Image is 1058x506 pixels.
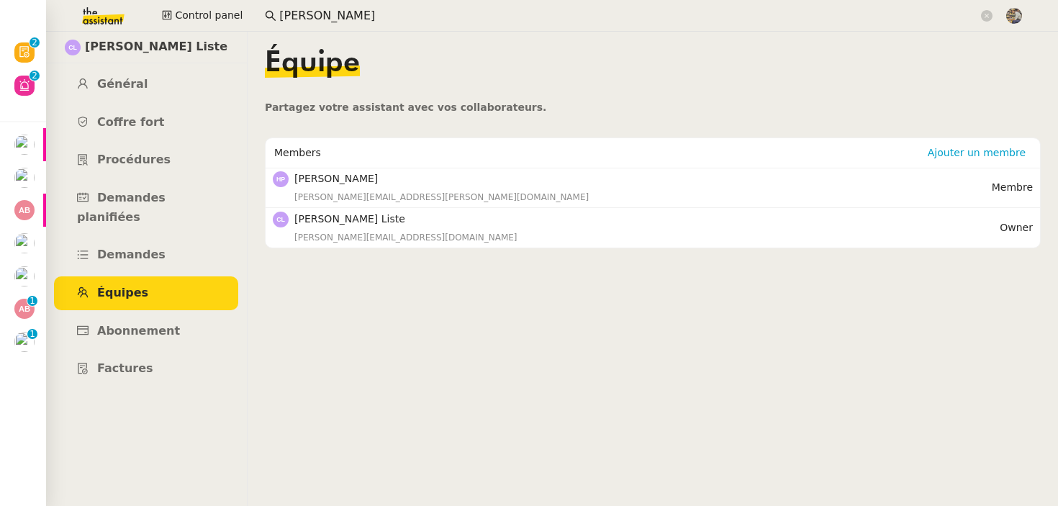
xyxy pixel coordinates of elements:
[14,233,35,253] img: users%2FHIWaaSoTa5U8ssS5t403NQMyZZE3%2Favatar%2Fa4be050e-05fa-4f28-bbe7-e7e8e4788720
[14,168,35,188] img: users%2FAXgjBsdPtrYuxuZvIJjRexEdqnq2%2Favatar%2F1599931753966.jpeg
[85,37,227,57] span: [PERSON_NAME] Liste
[14,200,35,220] img: svg
[97,361,153,375] span: Factures
[294,190,992,204] div: [PERSON_NAME][EMAIL_ADDRESS][PERSON_NAME][DOMAIN_NAME]
[14,299,35,319] img: svg
[54,238,238,272] a: Demandes
[32,71,37,83] p: 2
[32,37,37,50] p: 2
[922,145,1031,161] button: Ajouter un membre
[97,286,148,299] span: Équipes
[175,7,243,24] span: Control panel
[14,266,35,286] img: users%2FHIWaaSoTa5U8ssS5t403NQMyZZE3%2Favatar%2Fa4be050e-05fa-4f28-bbe7-e7e8e4788720
[153,6,251,26] button: Control panel
[992,181,1033,193] span: Membre
[54,181,238,234] a: Demandes planifiées
[97,324,180,338] span: Abonnement
[1006,8,1022,24] img: 388bd129-7e3b-4cb1-84b4-92a3d763e9b7
[27,296,37,306] nz-badge-sup: 1
[265,101,546,113] span: Partagez votre assistant avec vos collaborateurs.
[54,143,238,177] a: Procédures
[265,49,360,78] span: Équipe
[274,138,922,167] div: Members
[1000,222,1033,233] span: Owner
[928,145,1026,160] span: Ajouter un membre
[294,230,1000,245] div: [PERSON_NAME][EMAIL_ADDRESS][DOMAIN_NAME]
[273,171,289,187] img: svg
[65,40,81,55] img: svg
[14,332,35,352] img: users%2FHIWaaSoTa5U8ssS5t403NQMyZZE3%2Favatar%2Fa4be050e-05fa-4f28-bbe7-e7e8e4788720
[14,135,35,155] img: users%2FHIWaaSoTa5U8ssS5t403NQMyZZE3%2Favatar%2Fa4be050e-05fa-4f28-bbe7-e7e8e4788720
[279,6,978,26] input: Rechercher
[273,212,289,227] img: svg
[97,115,165,129] span: Coffre fort
[54,68,238,101] a: Général
[30,37,40,48] nz-badge-sup: 2
[30,71,40,81] nz-badge-sup: 2
[97,248,166,261] span: Demandes
[54,315,238,348] a: Abonnement
[294,211,1000,227] h4: [PERSON_NAME] Liste
[77,191,166,224] span: Demandes planifiées
[27,329,37,339] nz-badge-sup: 1
[30,296,35,309] p: 1
[97,153,171,166] span: Procédures
[294,171,992,187] h4: [PERSON_NAME]
[97,77,148,91] span: Général
[30,329,35,342] p: 1
[54,276,238,310] a: Équipes
[54,106,238,140] a: Coffre fort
